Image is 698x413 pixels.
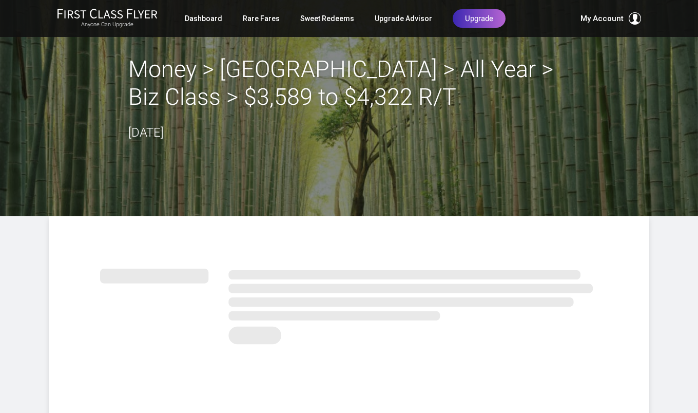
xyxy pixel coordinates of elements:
h2: Money > [GEOGRAPHIC_DATA] > All Year > Biz Class > $3,589 to $4,322 R/T [128,55,570,111]
img: First Class Flyer [57,8,158,19]
small: Anyone Can Upgrade [57,21,158,28]
a: Upgrade [453,9,506,28]
button: My Account [580,12,641,25]
a: Rare Fares [243,9,280,28]
a: Dashboard [185,9,222,28]
a: Sweet Redeems [300,9,354,28]
a: First Class FlyerAnyone Can Upgrade [57,8,158,29]
time: [DATE] [128,125,164,140]
span: My Account [580,12,624,25]
img: summary.svg [100,257,598,350]
a: Upgrade Advisor [375,9,432,28]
